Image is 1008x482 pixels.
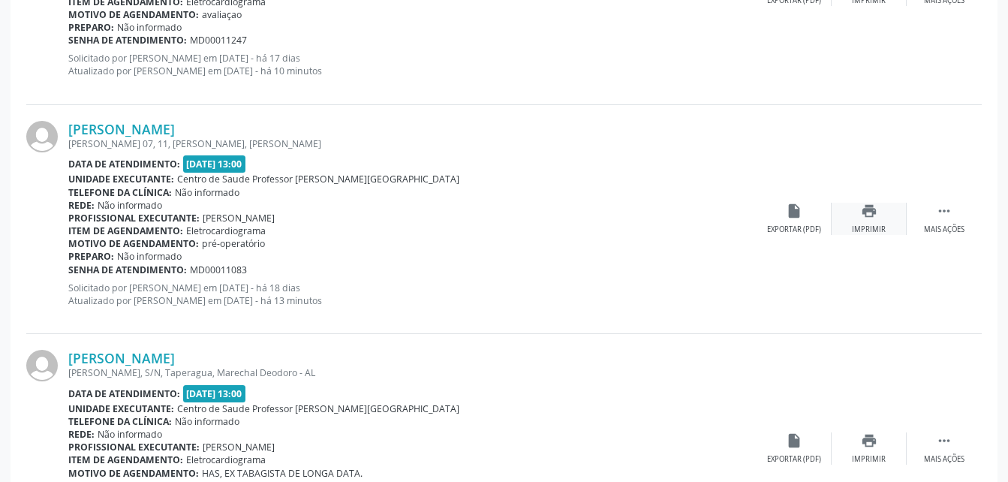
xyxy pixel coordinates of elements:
div: Exportar (PDF) [767,224,821,235]
b: Rede: [68,199,95,212]
b: Unidade executante: [68,173,174,185]
i: insert_drive_file [786,432,802,449]
span: Não informado [98,199,162,212]
span: [PERSON_NAME] [203,441,275,453]
b: Motivo de agendamento: [68,237,199,250]
i: print [861,203,877,219]
div: Imprimir [852,454,886,465]
b: Senha de atendimento: [68,34,187,47]
b: Item de agendamento: [68,453,183,466]
b: Data de atendimento: [68,158,180,170]
span: pré-operatório [202,237,265,250]
b: Profissional executante: [68,212,200,224]
span: Não informado [175,415,239,428]
span: HAS, EX TABAGISTA DE LONGA DATA. [202,467,363,480]
span: [DATE] 13:00 [183,155,246,173]
b: Telefone da clínica: [68,415,172,428]
div: [PERSON_NAME] 07, 11, [PERSON_NAME], [PERSON_NAME] [68,137,757,150]
b: Motivo de agendamento: [68,467,199,480]
span: Não informado [117,21,182,34]
i: insert_drive_file [786,203,802,219]
div: Exportar (PDF) [767,454,821,465]
span: [PERSON_NAME] [203,212,275,224]
span: Não informado [98,428,162,441]
b: Telefone da clínica: [68,186,172,199]
div: [PERSON_NAME], S/N, Taperagua, Marechal Deodoro - AL [68,366,757,379]
b: Profissional executante: [68,441,200,453]
span: Não informado [117,250,182,263]
span: MD00011083 [190,264,247,276]
b: Unidade executante: [68,402,174,415]
b: Senha de atendimento: [68,264,187,276]
img: img [26,121,58,152]
b: Preparo: [68,250,114,263]
b: Motivo de agendamento: [68,8,199,21]
span: Não informado [175,186,239,199]
span: Centro de Saude Professor [PERSON_NAME][GEOGRAPHIC_DATA] [177,173,459,185]
span: Eletrocardiograma [186,224,266,237]
p: Solicitado por [PERSON_NAME] em [DATE] - há 18 dias Atualizado por [PERSON_NAME] em [DATE] - há 1... [68,282,757,307]
b: Rede: [68,428,95,441]
i: print [861,432,877,449]
span: Centro de Saude Professor [PERSON_NAME][GEOGRAPHIC_DATA] [177,402,459,415]
i:  [936,432,952,449]
i:  [936,203,952,219]
span: [DATE] 13:00 [183,385,246,402]
b: Item de agendamento: [68,224,183,237]
p: Solicitado por [PERSON_NAME] em [DATE] - há 17 dias Atualizado por [PERSON_NAME] em [DATE] - há 1... [68,52,757,77]
div: Mais ações [924,224,964,235]
span: Eletrocardiograma [186,453,266,466]
img: img [26,350,58,381]
div: Imprimir [852,224,886,235]
span: MD00011247 [190,34,247,47]
a: [PERSON_NAME] [68,121,175,137]
a: [PERSON_NAME] [68,350,175,366]
b: Data de atendimento: [68,387,180,400]
div: Mais ações [924,454,964,465]
b: Preparo: [68,21,114,34]
span: avaliaçao [202,8,242,21]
